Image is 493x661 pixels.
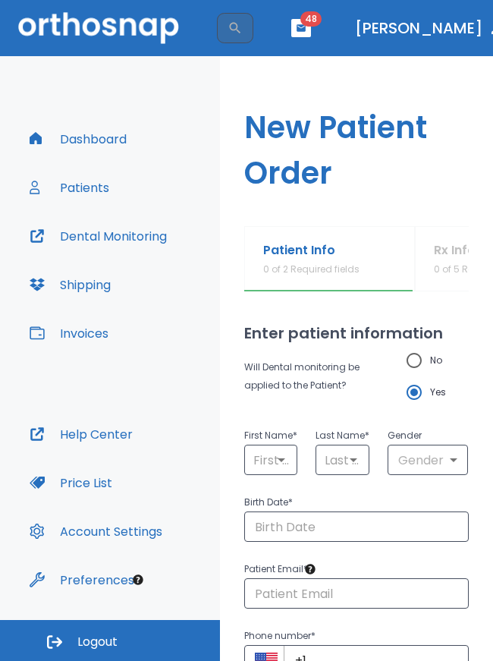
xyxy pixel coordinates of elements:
p: Birth Date * [244,493,469,511]
span: No [430,351,442,370]
img: Orthosnap [18,12,179,43]
span: 48 [300,11,322,27]
button: Shipping [20,266,120,303]
button: Patients [20,169,118,206]
input: Choose date [244,511,469,542]
p: Patient Email * [244,560,469,578]
input: First Name [249,449,293,471]
input: Search by Patient Name or Case # [217,13,228,43]
input: Last Name [320,449,365,471]
h1: New Patient Order [220,56,493,226]
p: 0 of 2 Required fields [263,263,360,276]
button: Open [343,449,364,471]
button: Open [271,449,292,471]
button: Price List [20,464,121,501]
button: Dashboard [20,121,136,157]
p: First Name * [244,427,297,445]
span: Logout [77,634,118,650]
button: Help Center [20,416,142,452]
p: Will Dental monitoring be applied to the Patient? [244,358,382,395]
button: Account Settings [20,513,171,549]
button: Dental Monitoring [20,218,176,254]
div: Tooltip anchor [303,562,317,576]
div: Tooltip anchor [131,573,145,587]
p: Gender [388,427,468,445]
button: Preferences [20,562,143,598]
input: Patient Email [244,578,469,609]
p: Phone number * [244,627,469,645]
span: Yes [430,383,446,401]
p: Last Name * [316,427,369,445]
h2: Enter patient information [244,322,469,345]
p: Patient Info [263,241,360,260]
div: Gender [388,445,468,475]
button: Invoices [20,315,118,351]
